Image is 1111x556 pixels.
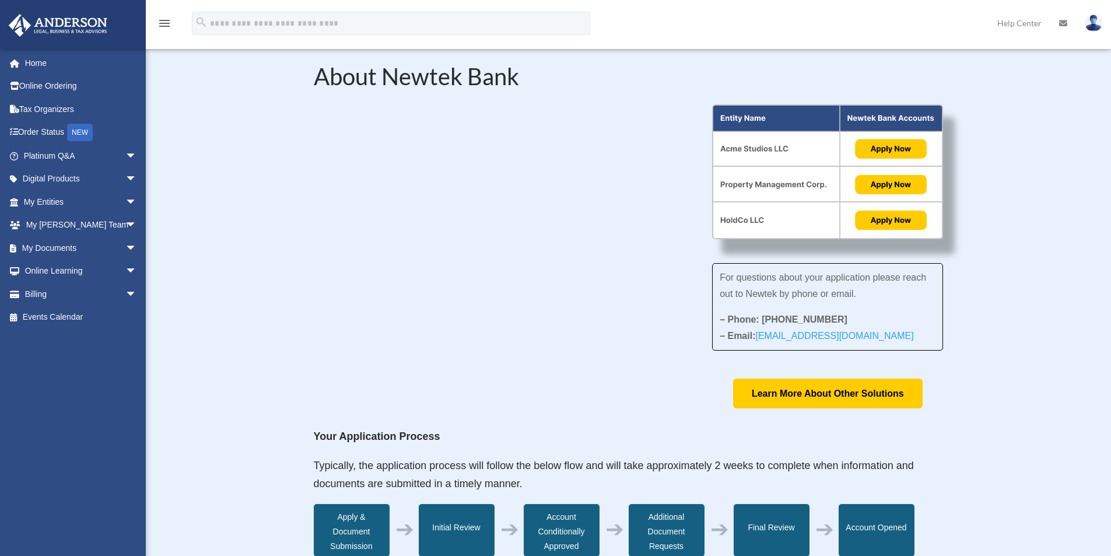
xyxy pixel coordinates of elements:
[712,104,943,240] img: About Partnership Graphic (3)
[755,331,913,347] a: [EMAIL_ADDRESS][DOMAIN_NAME]
[8,121,155,145] a: Order StatusNEW
[314,65,944,94] h2: About Newtek Bank
[733,379,923,408] a: Learn More About Other Solutions
[815,522,834,537] div: ➔
[720,314,847,324] strong: – Phone: [PHONE_NUMBER]
[8,282,155,306] a: Billingarrow_drop_down
[125,282,149,306] span: arrow_drop_down
[8,236,155,260] a: My Documentsarrow_drop_down
[8,190,155,214] a: My Entitiesarrow_drop_down
[314,460,914,490] span: Typically, the application process will follow the below flow and will take approximately 2 weeks...
[8,97,155,121] a: Tax Organizers
[125,260,149,284] span: arrow_drop_down
[67,124,93,141] div: NEW
[125,190,149,214] span: arrow_drop_down
[8,51,155,75] a: Home
[125,144,149,168] span: arrow_drop_down
[1085,15,1102,32] img: User Pic
[395,522,414,537] div: ➔
[157,16,171,30] i: menu
[8,214,155,237] a: My [PERSON_NAME] Teamarrow_drop_down
[157,20,171,30] a: menu
[8,306,155,329] a: Events Calendar
[8,144,155,167] a: Platinum Q&Aarrow_drop_down
[5,14,111,37] img: Anderson Advisors Platinum Portal
[8,75,155,98] a: Online Ordering
[195,16,208,29] i: search
[125,167,149,191] span: arrow_drop_down
[125,214,149,237] span: arrow_drop_down
[125,236,149,260] span: arrow_drop_down
[720,272,926,299] span: For questions about your application please reach out to Newtek by phone or email.
[710,522,729,537] div: ➔
[8,167,155,191] a: Digital Productsarrow_drop_down
[314,104,678,309] iframe: NewtekOne and Newtek Bank's Partnership with Anderson Advisors
[314,431,440,442] strong: Your Application Process
[8,260,155,283] a: Online Learningarrow_drop_down
[500,522,519,537] div: ➔
[605,522,624,537] div: ➔
[720,331,914,341] strong: – Email:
